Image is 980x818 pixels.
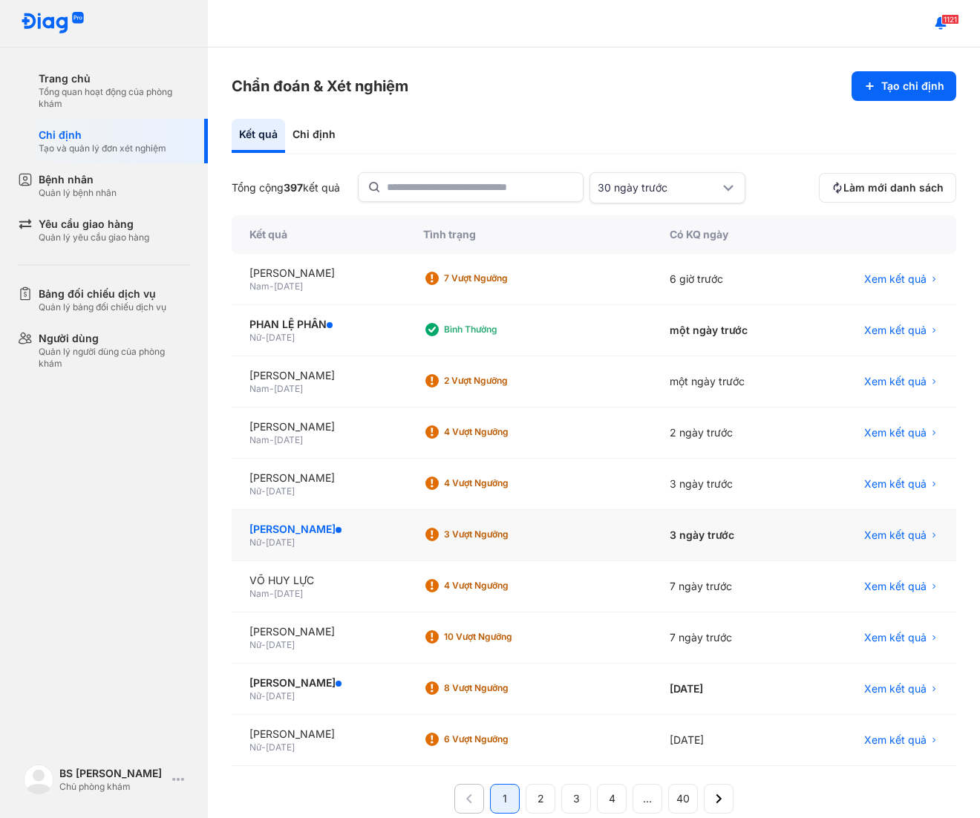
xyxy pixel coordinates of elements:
div: [PERSON_NAME] [249,419,388,434]
div: 7 ngày trước [652,561,806,612]
button: Tạo chỉ định [852,71,956,101]
span: 1121 [941,14,959,24]
span: [DATE] [274,383,303,394]
div: Bình thường [444,324,563,336]
div: 4 Vượt ngưỡng [444,477,563,489]
span: Xem kết quả [864,733,927,747]
span: Xem kết quả [864,579,927,594]
div: Tổng quan hoạt động của phòng khám [39,86,190,110]
div: 6 giờ trước [652,254,806,305]
button: 4 [597,784,627,814]
span: Nữ [249,639,261,650]
div: Kết quả [232,215,405,254]
button: Làm mới danh sách [819,173,956,203]
span: [DATE] [274,281,303,292]
div: Quản lý người dùng của phòng khám [39,346,190,370]
div: 30 ngày trước [598,180,719,195]
div: Tổng cộng kết quả [232,180,340,195]
span: Nữ [249,537,261,548]
span: ... [643,791,652,806]
span: Xem kết quả [864,323,927,338]
span: - [269,588,274,599]
span: 3 [573,791,580,806]
span: [DATE] [266,537,295,548]
span: - [269,434,274,445]
button: 2 [526,784,555,814]
div: [PERSON_NAME] [249,368,388,383]
div: Chỉ định [39,128,166,143]
div: 7 ngày trước [652,612,806,664]
div: 6 Vượt ngưỡng [444,733,563,745]
div: 8 Vượt ngưỡng [444,682,563,694]
span: Nam [249,434,269,445]
span: 2 [538,791,544,806]
span: Xem kết quả [864,681,927,696]
span: - [261,332,266,343]
div: 4 Vượt ngưỡng [444,580,563,592]
div: 4 Vượt ngưỡng [444,426,563,438]
button: ... [633,784,662,814]
span: [DATE] [266,690,295,701]
div: 3 Vượt ngưỡng [444,529,563,540]
div: Chỉ định [285,119,343,153]
div: Tình trạng [405,215,652,254]
span: 397 [284,181,303,194]
span: [DATE] [266,639,295,650]
span: - [261,690,266,701]
div: [PERSON_NAME] [249,624,388,639]
span: 1 [503,791,507,806]
span: Nữ [249,742,261,753]
div: BS [PERSON_NAME] [59,766,166,781]
span: Nữ [249,485,261,497]
span: Xem kết quả [864,630,927,645]
div: một ngày trước [652,305,806,356]
span: - [261,537,266,548]
div: Trang chủ [39,71,190,86]
div: Có KQ ngày [652,215,806,254]
div: [DATE] [652,715,806,766]
span: - [269,281,274,292]
span: Nam [249,588,269,599]
div: [PERSON_NAME] [249,266,388,281]
button: 3 [561,784,591,814]
div: Kết quả [232,119,285,153]
span: Xem kết quả [864,272,927,287]
span: Làm mới danh sách [843,180,944,195]
img: logo [21,12,85,35]
span: [DATE] [274,588,303,599]
span: Xem kết quả [864,477,927,491]
div: [PERSON_NAME] [249,471,388,485]
span: - [261,639,266,650]
div: Chủ phòng khám [59,781,166,793]
span: [DATE] [266,485,295,497]
div: 3 ngày trước [652,459,806,510]
span: Nam [249,281,269,292]
span: [DATE] [274,434,303,445]
span: - [261,485,266,497]
span: [DATE] [266,742,295,753]
div: Bệnh nhân [39,172,117,187]
span: - [269,383,274,394]
div: Bảng đối chiếu dịch vụ [39,287,166,301]
span: Xem kết quả [864,425,927,440]
div: Yêu cầu giao hàng [39,217,149,232]
div: [DATE] [652,664,806,715]
div: [PERSON_NAME] [249,727,388,742]
div: Tạo và quản lý đơn xét nghiệm [39,143,166,154]
div: 2 ngày trước [652,408,806,459]
div: [PERSON_NAME] [249,522,388,537]
span: 40 [676,791,690,806]
div: 10 Vượt ngưỡng [444,631,563,643]
div: 2 Vượt ngưỡng [444,375,563,387]
div: một ngày trước [652,356,806,408]
div: VÕ HUY LỰC [249,573,388,588]
span: Xem kết quả [864,528,927,543]
div: [PERSON_NAME] [249,675,388,690]
span: Nữ [249,690,261,701]
span: Nam [249,383,269,394]
div: 7 Vượt ngưỡng [444,272,563,284]
span: 4 [609,791,615,806]
span: [DATE] [266,332,295,343]
span: Xem kết quả [864,374,927,389]
h3: Chẩn đoán & Xét nghiệm [232,76,408,96]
